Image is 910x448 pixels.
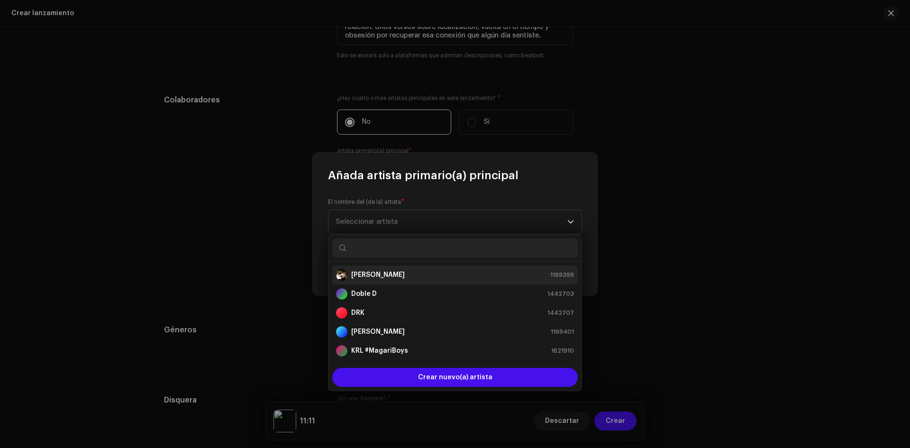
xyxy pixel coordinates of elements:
[332,303,578,322] li: DRK
[551,346,574,356] span: 1621910
[332,284,578,303] li: Doble D
[336,218,398,225] span: Seleccionar artista
[551,327,574,337] span: 1169401
[336,210,567,234] span: Seleccionar artista
[547,308,574,318] span: 1442707
[332,265,578,284] li: Deeperboy
[332,322,578,341] li: Ilyam
[351,308,364,318] strong: DRK
[567,210,574,234] div: dropdown trigger
[351,346,408,356] strong: KRL #MagariBoys
[328,262,582,364] ul: Option List
[547,289,574,299] span: 1442703
[550,270,574,280] span: 1169399
[336,269,347,281] img: 8d4669d8-bdc4-459c-b58e-e763e252ae1a
[351,289,377,299] strong: Doble D
[328,168,519,183] span: Añada artista primario(a) principal
[351,270,405,280] strong: [PERSON_NAME]
[332,341,578,360] li: KRL #MagariBoys
[328,198,404,206] label: El nombre del (de la) artista
[351,327,405,337] strong: [PERSON_NAME]
[418,368,492,387] span: Crear nuevo(a) artista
